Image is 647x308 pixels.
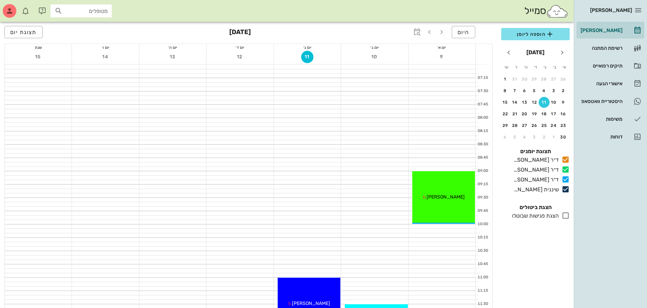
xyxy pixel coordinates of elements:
[509,212,559,220] div: הצגת פגישות שבוטלו
[519,123,530,128] div: 27
[501,28,570,40] button: הוספה ליומן
[549,74,559,85] button: 27
[539,85,550,96] button: 4
[99,54,112,60] span: 14
[476,88,490,94] div: 07:30
[576,129,644,145] a: דוחות
[500,85,511,96] button: 8
[301,54,313,60] span: 11
[500,132,511,143] button: 6
[519,132,530,143] button: 4
[521,61,530,73] th: ה׳
[458,29,469,35] span: היום
[72,44,139,51] div: יום ו׳
[529,74,540,85] button: 29
[500,135,511,140] div: 6
[539,74,550,85] button: 28
[579,28,622,33] div: [PERSON_NAME]
[539,88,550,93] div: 4
[556,46,568,59] button: חודש שעבר
[452,26,475,38] button: היום
[549,123,559,128] div: 24
[539,132,550,143] button: 2
[10,29,37,35] span: תצוגת יום
[529,97,540,108] button: 12
[501,147,570,156] h4: תצוגת יומנים
[524,4,568,18] div: סמייל
[579,116,622,122] div: משימות
[32,51,44,63] button: 15
[549,77,559,82] div: 27
[519,120,530,131] button: 27
[167,51,179,63] button: 13
[510,132,521,143] button: 5
[576,40,644,56] a: רשימת המתנה
[476,221,490,227] div: 10:00
[576,58,644,74] a: תיקים רפואיים
[558,74,569,85] button: 26
[500,112,511,116] div: 22
[558,108,569,119] button: 16
[549,120,559,131] button: 24
[476,181,490,187] div: 09:15
[529,123,540,128] div: 26
[549,100,559,105] div: 10
[292,300,330,306] span: [PERSON_NAME]
[519,108,530,119] button: 20
[539,123,550,128] div: 25
[579,99,622,104] div: היסטוריית וואטסאפ
[510,120,521,131] button: 28
[558,77,569,82] div: 26
[519,88,530,93] div: 6
[510,123,521,128] div: 28
[519,77,530,82] div: 30
[558,112,569,116] div: 16
[234,51,246,63] button: 12
[510,77,521,82] div: 31
[529,135,540,140] div: 3
[476,102,490,107] div: 07:45
[476,128,490,134] div: 08:15
[519,85,530,96] button: 6
[549,97,559,108] button: 10
[500,108,511,119] button: 22
[510,135,521,140] div: 5
[539,135,550,140] div: 2
[529,100,540,105] div: 12
[529,112,540,116] div: 19
[476,168,490,174] div: 09:00
[234,54,246,60] span: 12
[500,77,511,82] div: 1
[368,51,381,63] button: 10
[206,44,273,51] div: יום ד׳
[549,112,559,116] div: 17
[549,135,559,140] div: 1
[476,75,490,81] div: 07:15
[579,63,622,69] div: תיקים רפואיים
[519,135,530,140] div: 4
[549,132,559,143] button: 1
[529,85,540,96] button: 5
[4,26,43,38] button: תצוגת יום
[519,74,530,85] button: 30
[476,208,490,214] div: 09:45
[510,112,521,116] div: 21
[476,288,490,294] div: 11:15
[167,54,179,60] span: 13
[5,44,72,51] div: שבת
[531,61,540,73] th: ד׳
[99,51,112,63] button: 14
[436,51,448,63] button: 9
[558,135,569,140] div: 30
[529,88,540,93] div: 5
[510,74,521,85] button: 31
[529,120,540,131] button: 26
[541,61,550,73] th: ג׳
[558,88,569,93] div: 2
[539,120,550,131] button: 25
[511,61,520,73] th: ו׳
[510,108,521,119] button: 21
[529,108,540,119] button: 19
[560,61,569,73] th: א׳
[519,97,530,108] button: 13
